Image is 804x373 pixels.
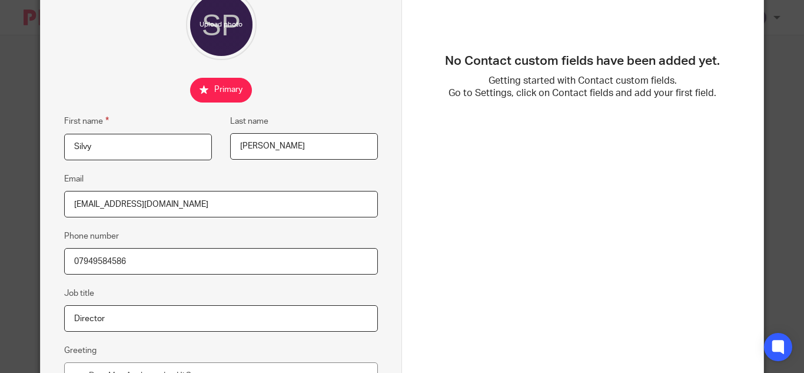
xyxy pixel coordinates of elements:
p: Getting started with Contact custom fields. Go to Settings, click on Contact fields and add your ... [431,75,734,100]
label: Job title [64,288,94,299]
label: First name [64,114,109,128]
label: Email [64,173,84,185]
label: Phone number [64,230,119,242]
label: Last name [230,115,268,127]
h3: No Contact custom fields have been added yet. [431,54,734,69]
label: Greeting [64,345,97,357]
